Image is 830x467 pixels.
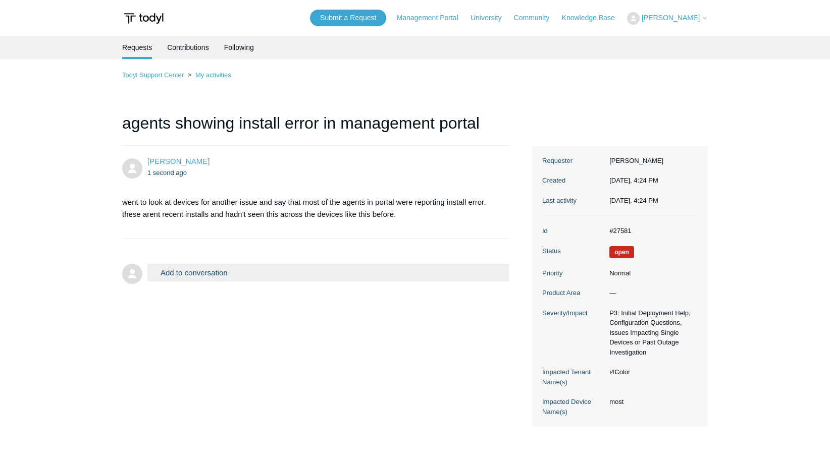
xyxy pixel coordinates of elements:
a: University [471,13,511,23]
dd: — [604,288,698,298]
span: We are working on a response for you [609,246,634,258]
a: Submit a Request [310,10,386,26]
button: Add to conversation [147,264,509,281]
a: Community [514,13,560,23]
a: Following [224,36,254,59]
a: Management Portal [397,13,469,23]
dt: Last activity [542,196,604,206]
a: Knowledge Base [562,13,625,23]
a: [PERSON_NAME] [147,157,210,165]
dt: Severity/Impact [542,308,604,318]
button: [PERSON_NAME] [627,12,708,25]
dd: most [604,397,698,407]
a: Contributions [167,36,209,59]
time: 08/20/2025, 16:24 [609,177,658,184]
li: Todyl Support Center [122,71,186,79]
dt: Created [542,176,604,186]
a: My activities [195,71,231,79]
time: 08/20/2025, 16:24 [609,197,658,204]
dd: i4Color [604,367,698,377]
dd: P3: Initial Deployment Help, Configuration Questions, Issues Impacting Single Devices or Past Out... [604,308,698,358]
li: Requests [122,36,152,59]
li: My activities [186,71,231,79]
span: Greg Thompson [147,157,210,165]
p: went to look at devices for another issue and say that most of the agents in portal were reportin... [122,196,499,220]
dt: Impacted Tenant Name(s) [542,367,604,387]
img: Todyl Support Center Help Center home page [122,9,165,28]
a: Todyl Support Center [122,71,184,79]
dt: Status [542,246,604,256]
dt: Impacted Device Name(s) [542,397,604,417]
dd: Normal [604,268,698,278]
dt: Requester [542,156,604,166]
dt: Product Area [542,288,604,298]
h1: agents showing install error in management portal [122,111,509,146]
dd: [PERSON_NAME] [604,156,698,166]
time: 08/20/2025, 16:24 [147,169,187,177]
dt: Priority [542,268,604,278]
span: [PERSON_NAME] [642,14,700,22]
dt: Id [542,226,604,236]
dd: #27581 [604,226,698,236]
